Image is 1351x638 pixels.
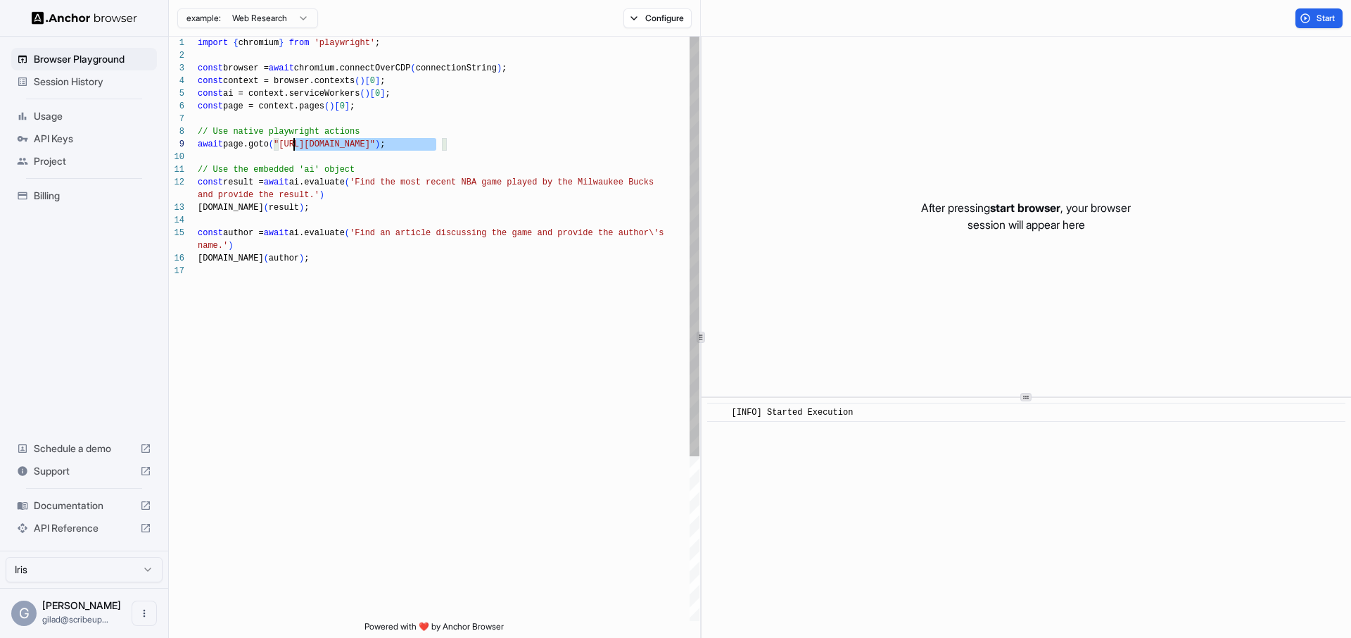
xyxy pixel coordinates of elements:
[34,499,134,513] span: Documentation
[198,63,223,73] span: const
[299,203,304,213] span: )
[132,601,157,626] button: Open menu
[370,76,375,86] span: 0
[198,89,223,99] span: const
[34,109,151,123] span: Usage
[279,38,284,48] span: }
[269,254,299,263] span: author
[11,494,157,517] div: Documentation
[34,52,151,66] span: Browser Playground
[198,228,223,238] span: const
[34,132,151,146] span: API Keys
[365,76,370,86] span: [
[304,254,309,263] span: ;
[603,228,664,238] span: he author\'s
[416,63,497,73] span: connectionString
[497,63,502,73] span: )
[11,184,157,207] div: Billing
[223,89,360,99] span: ai = context.serviceWorkers
[223,63,269,73] span: browser =
[169,125,184,138] div: 8
[329,101,334,111] span: )
[714,406,721,420] span: ​
[198,254,264,263] span: [DOMAIN_NAME]
[11,70,157,93] div: Session History
[169,138,184,151] div: 9
[198,203,264,213] span: [DOMAIN_NAME]
[732,408,854,418] span: [INFO] Started Execution
[198,101,223,111] span: const
[360,89,364,99] span: (
[42,599,121,611] span: Gilad Spitzer
[223,101,324,111] span: page = context.pages
[11,437,157,460] div: Schedule a demo
[380,76,385,86] span: ;
[380,89,385,99] span: ]
[364,621,504,638] span: Powered with ❤️ by Anchor Browser
[1295,8,1343,28] button: Start
[289,177,345,187] span: ai.evaluate
[603,177,654,187] span: ukee Bucks
[345,101,350,111] span: ]
[169,201,184,214] div: 13
[345,177,350,187] span: (
[345,228,350,238] span: (
[34,521,134,535] span: API Reference
[169,176,184,189] div: 12
[198,127,360,137] span: // Use native playwright actions
[11,48,157,70] div: Browser Playground
[289,38,310,48] span: from
[186,13,221,24] span: example:
[375,38,380,48] span: ;
[269,63,294,73] span: await
[169,214,184,227] div: 14
[34,75,151,89] span: Session History
[380,139,385,149] span: ;
[223,139,269,149] span: page.goto
[228,241,233,251] span: )
[264,203,269,213] span: (
[264,228,289,238] span: await
[350,228,603,238] span: 'Find an article discussing the game and provide t
[410,63,415,73] span: (
[42,614,108,625] span: gilad@scribeup.io
[34,442,134,456] span: Schedule a demo
[274,139,375,149] span: "[URL][DOMAIN_NAME]"
[315,38,375,48] span: 'playwright'
[11,150,157,173] div: Project
[375,139,380,149] span: )
[34,189,151,203] span: Billing
[233,38,238,48] span: {
[198,165,355,175] span: // Use the embedded 'ai' object
[169,163,184,176] div: 11
[304,203,309,213] span: ;
[990,201,1060,215] span: start browser
[365,89,370,99] span: )
[350,177,603,187] span: 'Find the most recent NBA game played by the Milwa
[169,100,184,113] div: 6
[169,227,184,239] div: 15
[294,63,411,73] span: chromium.connectOverCDP
[169,113,184,125] div: 7
[334,101,339,111] span: [
[375,89,380,99] span: 0
[319,190,324,200] span: )
[264,254,269,263] span: (
[169,252,184,265] div: 16
[324,101,329,111] span: (
[223,228,264,238] span: author =
[11,105,157,127] div: Usage
[169,75,184,87] div: 4
[169,265,184,277] div: 17
[169,37,184,49] div: 1
[11,517,157,539] div: API Reference
[32,11,137,25] img: Anchor Logo
[370,89,375,99] span: [
[169,87,184,100] div: 5
[198,177,223,187] span: const
[198,241,228,251] span: name.'
[34,154,151,168] span: Project
[198,38,228,48] span: import
[299,254,304,263] span: )
[350,101,355,111] span: ;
